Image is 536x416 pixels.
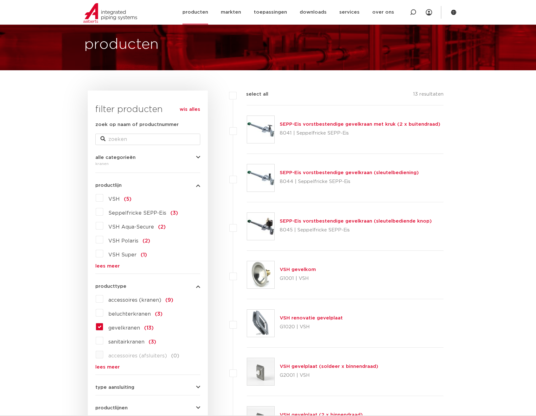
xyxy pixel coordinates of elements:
[108,211,166,216] span: Seppelfricke SEPP-Eis
[95,284,200,289] button: producttype
[247,164,274,192] img: Thumbnail for SEPP-Eis vorstbestendige gevelkraan (sleutelbediening)
[84,35,159,55] h1: producten
[141,252,147,257] span: (1)
[247,116,274,143] img: Thumbnail for SEPP-Eis vorstbestendige gevelkraan met kruk (2 x buitendraad)
[108,339,144,344] span: sanitairkranen
[280,322,343,332] p: G1020 | VSH
[124,197,131,202] span: (5)
[95,385,200,390] button: type aansluiting
[247,261,274,288] img: Thumbnail for VSH gevelkom
[170,211,178,216] span: (3)
[158,224,166,230] span: (2)
[280,128,440,138] p: 8041 | Seppelfricke SEPP-Eis
[95,183,122,188] span: productlijn
[155,312,163,317] span: (3)
[247,358,274,385] img: Thumbnail for VSH gevelplaat (soldeer x binnendraad)
[108,252,137,257] span: VSH Super
[143,238,150,243] span: (2)
[108,325,140,331] span: gevelkranen
[95,160,200,167] div: kranen
[180,106,200,113] a: wis alles
[280,219,432,224] a: SEPP-Eis vorstbestendige gevelkraan (sleutelbediende knop)
[95,155,200,160] button: alle categorieën
[280,267,316,272] a: VSH gevelkom
[95,121,179,129] label: zoek op naam of productnummer
[280,274,316,284] p: G1001 | VSH
[95,103,200,116] h3: filter producten
[108,224,154,230] span: VSH Aqua-Secure
[95,183,200,188] button: productlijn
[108,298,161,303] span: accessoires (kranen)
[108,197,120,202] span: VSH
[280,370,378,381] p: G2001 | VSH
[95,406,128,410] span: productlijnen
[149,339,156,344] span: (3)
[95,155,136,160] span: alle categorieën
[247,213,274,240] img: Thumbnail for SEPP-Eis vorstbestendige gevelkraan (sleutelbediende knop)
[108,353,167,358] span: accessoires (afsluiters)
[280,225,432,235] p: 8045 | Seppelfricke SEPP-Eis
[237,91,268,98] label: select all
[171,353,179,358] span: (0)
[280,316,343,320] a: VSH renovatie gevelplaat
[95,365,200,369] a: lees meer
[413,91,443,100] p: 13 resultaten
[165,298,173,303] span: (9)
[95,284,126,289] span: producttype
[95,385,134,390] span: type aansluiting
[280,122,440,127] a: SEPP-Eis vorstbestendige gevelkraan met kruk (2 x buitendraad)
[280,364,378,369] a: VSH gevelplaat (soldeer x binnendraad)
[280,170,419,175] a: SEPP-Eis vorstbestendige gevelkraan (sleutelbediening)
[144,325,154,331] span: (13)
[280,177,419,187] p: 8044 | Seppelfricke SEPP-Eis
[108,312,151,317] span: beluchterkranen
[95,134,200,145] input: zoeken
[108,238,138,243] span: VSH Polaris
[95,406,200,410] button: productlijnen
[247,310,274,337] img: Thumbnail for VSH renovatie gevelplaat
[95,264,200,268] a: lees meer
